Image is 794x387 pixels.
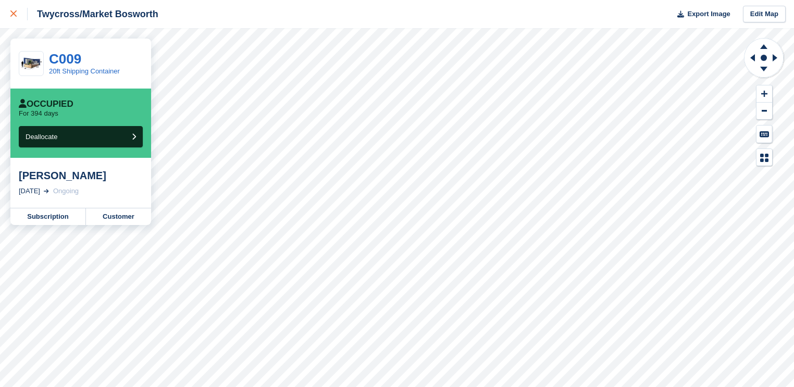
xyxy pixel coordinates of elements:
a: Edit Map [743,6,786,23]
button: Export Image [671,6,730,23]
p: For 394 days [19,109,58,118]
a: C009 [49,51,81,67]
div: Occupied [19,99,73,109]
div: [DATE] [19,186,40,196]
div: [PERSON_NAME] [19,169,143,182]
div: Ongoing [53,186,79,196]
span: Deallocate [26,133,57,141]
a: Subscription [10,208,86,225]
button: Deallocate [19,126,143,147]
img: arrow-right-light-icn-cde0832a797a2874e46488d9cf13f60e5c3a73dbe684e267c42b8395dfbc2abf.svg [44,189,49,193]
div: Twycross/Market Bosworth [28,8,158,20]
button: Zoom In [756,85,772,103]
span: Export Image [687,9,730,19]
button: Zoom Out [756,103,772,120]
img: 20-ft-container.jpg [19,55,43,73]
button: Keyboard Shortcuts [756,126,772,143]
a: Customer [86,208,151,225]
a: 20ft Shipping Container [49,67,120,75]
button: Map Legend [756,149,772,166]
